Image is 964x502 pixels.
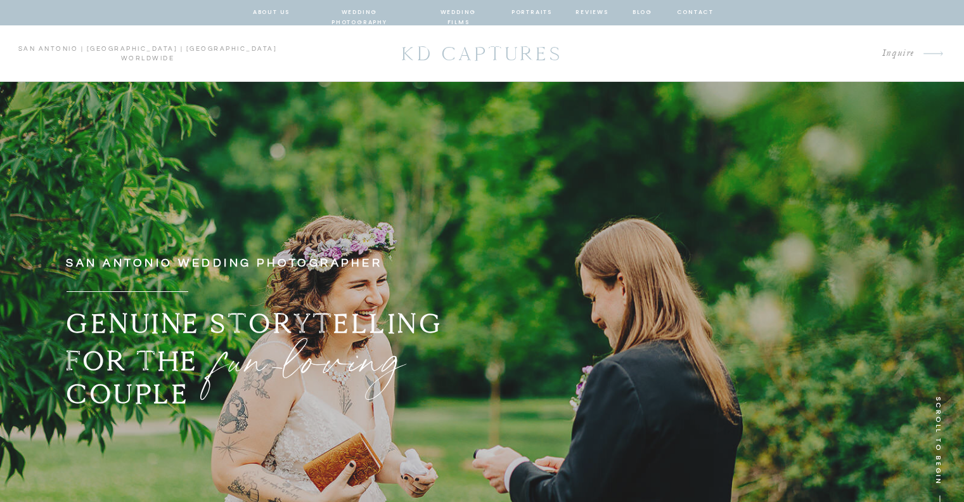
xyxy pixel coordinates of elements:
[66,257,382,269] b: san antonio wedding photographer
[18,44,278,63] p: san antonio | [GEOGRAPHIC_DATA] | [GEOGRAPHIC_DATA] worldwide
[428,7,489,18] a: wedding films
[66,307,444,378] b: GENUINE STORYTELLING FOR THE
[66,377,190,411] b: COUPLE
[575,7,609,18] a: reviews
[771,45,915,62] a: Inquire
[511,7,553,18] a: portraits
[677,7,712,18] a: contact
[253,7,290,18] a: about us
[395,36,570,71] a: KD CAPTURES
[313,7,406,18] a: wedding photography
[215,321,510,385] p: fun-loving
[631,7,654,18] a: blog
